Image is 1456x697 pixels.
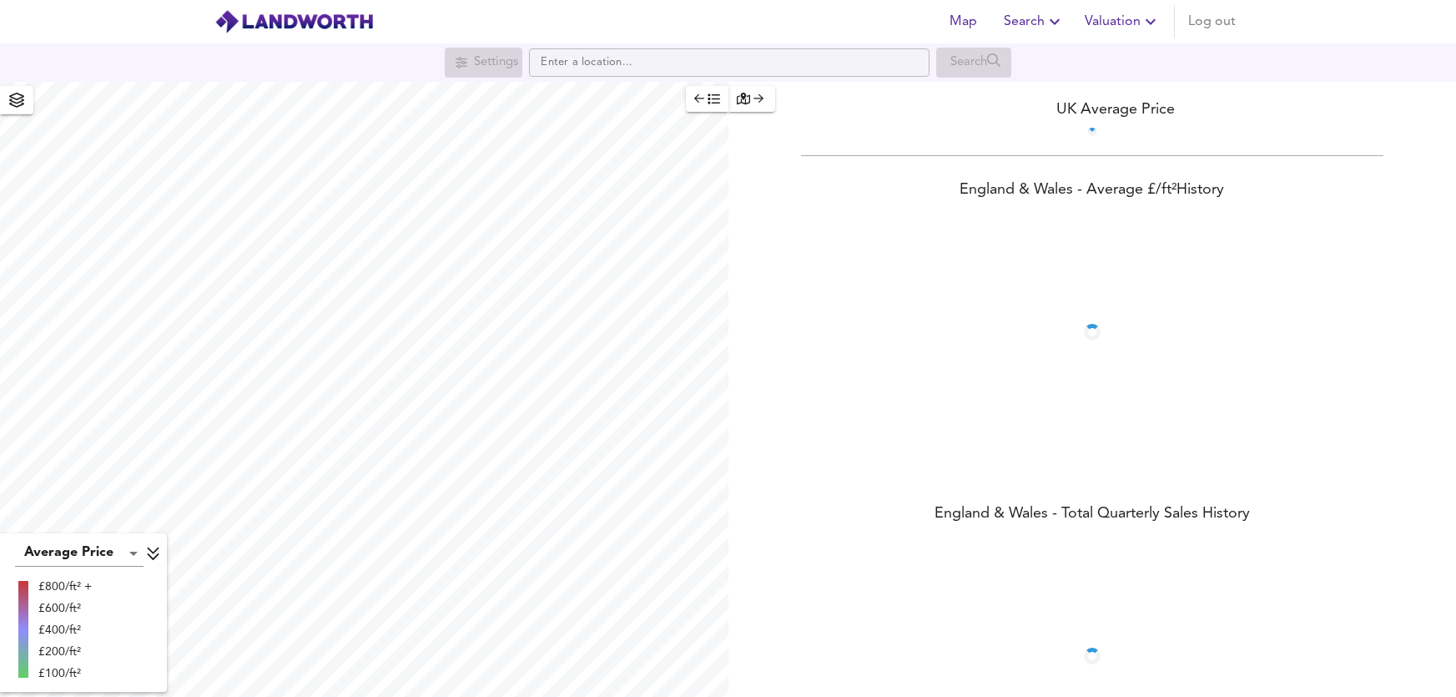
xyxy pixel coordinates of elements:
[38,578,92,595] div: £800/ft² +
[937,5,990,38] button: Map
[1078,5,1167,38] button: Valuation
[38,644,92,660] div: £200/ft²
[1181,5,1242,38] button: Log out
[15,540,144,567] div: Average Price
[1004,10,1065,33] span: Search
[936,48,1012,78] div: Search for a location first or explore the map
[38,622,92,639] div: £400/ft²
[1188,10,1236,33] span: Log out
[38,665,92,682] div: £100/ft²
[997,5,1071,38] button: Search
[214,9,374,34] img: logo
[445,48,522,78] div: Search for a location first or explore the map
[38,600,92,617] div: £600/ft²
[944,10,984,33] span: Map
[529,48,930,77] input: Enter a location...
[1085,10,1161,33] span: Valuation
